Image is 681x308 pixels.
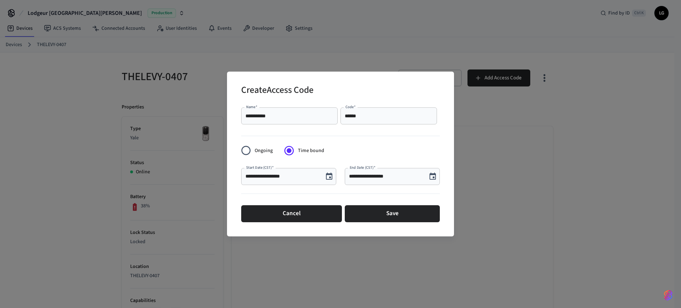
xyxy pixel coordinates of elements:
label: Start Date (CST) [246,165,273,170]
button: Choose date, selected date is Aug 10, 2025 [426,169,440,184]
span: Time bound [298,147,324,155]
button: Cancel [241,205,342,222]
h2: Create Access Code [241,80,314,102]
img: SeamLogoGradient.69752ec5.svg [664,290,672,301]
label: Code [345,104,356,110]
span: Ongoing [255,147,273,155]
label: Name [246,104,258,110]
button: Choose date, selected date is Aug 10, 2025 [322,169,336,184]
label: End Date (CST) [350,165,375,170]
button: Save [345,205,440,222]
